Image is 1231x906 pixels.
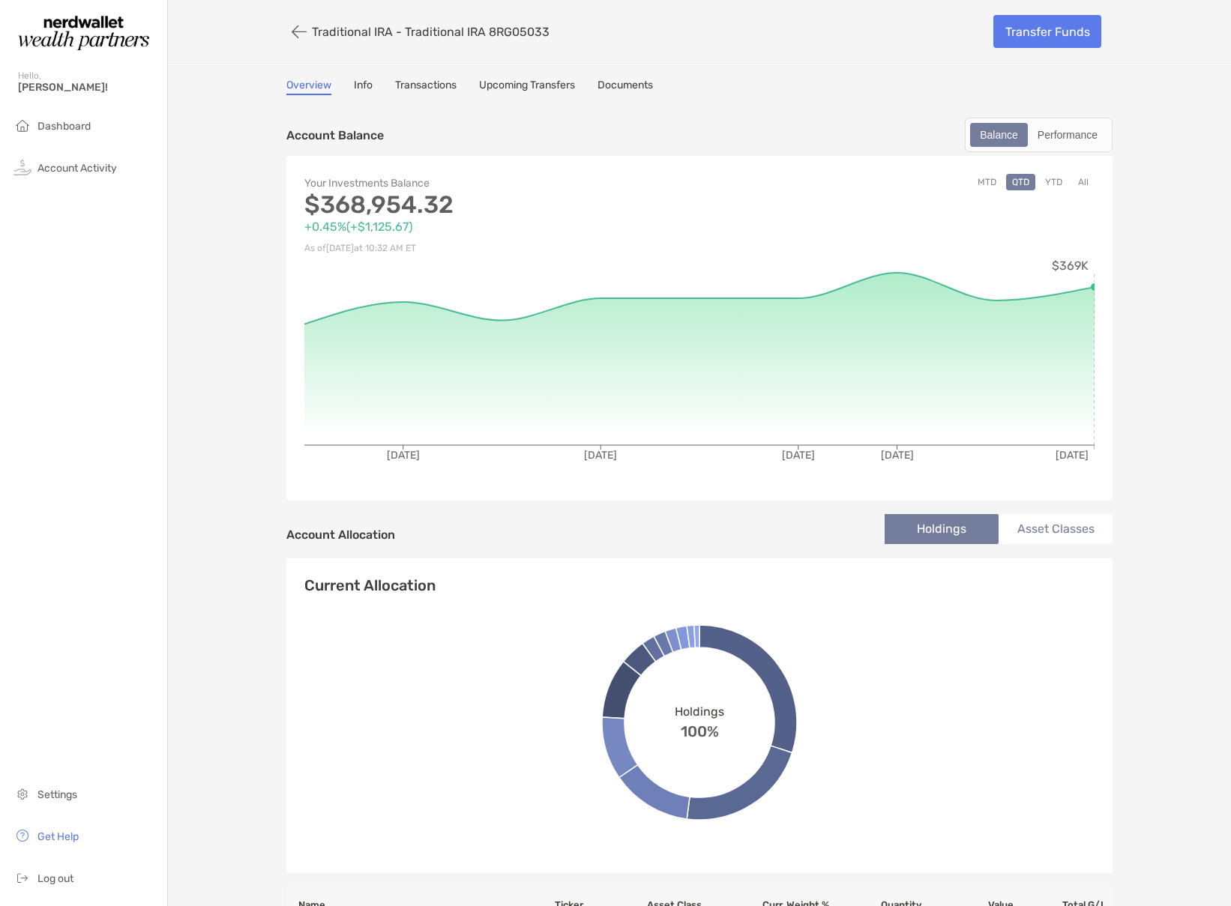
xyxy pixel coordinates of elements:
button: YTD [1039,174,1068,190]
h4: Current Allocation [304,576,436,594]
li: Holdings [885,514,999,544]
span: Holdings [675,704,724,719]
a: Transactions [395,79,457,95]
button: QTD [1006,174,1035,190]
a: Info [354,79,373,95]
tspan: $369K [1052,259,1089,273]
p: $368,954.32 [304,196,699,214]
tspan: [DATE] [1056,449,1089,462]
span: Settings [37,788,77,801]
tspan: [DATE] [881,449,914,462]
button: All [1072,174,1095,190]
button: MTD [972,174,1002,190]
img: household icon [13,116,31,134]
span: [PERSON_NAME]! [18,81,158,94]
tspan: [DATE] [584,449,617,462]
img: activity icon [13,158,31,176]
tspan: [DATE] [387,449,420,462]
a: Documents [598,79,653,95]
a: Overview [286,79,331,95]
a: Upcoming Transfers [479,79,575,95]
div: segmented control [965,118,1113,152]
p: Your Investments Balance [304,174,699,193]
a: Transfer Funds [993,15,1101,48]
p: Account Balance [286,126,384,145]
p: +0.45% ( +$1,125.67 ) [304,217,699,236]
img: logout icon [13,869,31,887]
h4: Account Allocation [286,528,395,542]
img: Zoe Logo [18,6,149,60]
span: Account Activity [37,162,117,175]
span: Get Help [37,830,79,843]
span: Dashboard [37,120,91,133]
div: Performance [1029,124,1106,145]
span: 100% [681,719,719,740]
img: get-help icon [13,827,31,845]
div: Balance [972,124,1026,145]
li: Asset Classes [999,514,1113,544]
span: Log out [37,872,73,885]
p: Traditional IRA - Traditional IRA 8RG05033 [312,25,550,39]
tspan: [DATE] [782,449,815,462]
p: As of [DATE] at 10:32 AM ET [304,239,699,258]
img: settings icon [13,785,31,803]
